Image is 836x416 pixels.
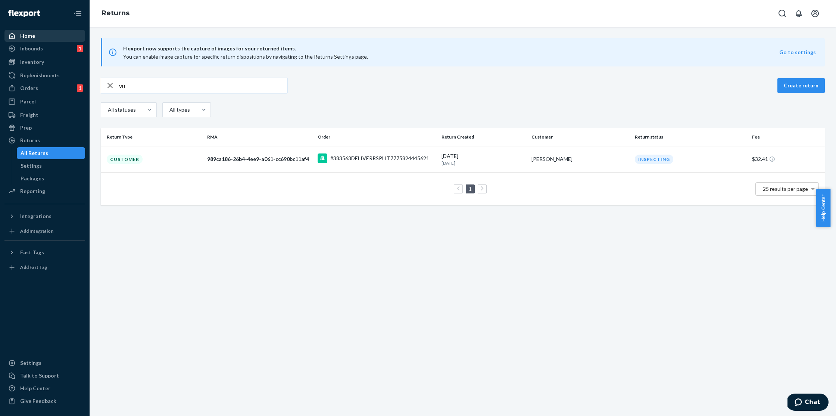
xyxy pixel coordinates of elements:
div: [PERSON_NAME] [531,155,629,163]
th: Return status [632,128,749,146]
div: Give Feedback [20,397,56,405]
div: Orders [20,84,38,92]
button: Close Navigation [70,6,85,21]
div: Integrations [20,212,52,220]
button: Go to settings [779,49,816,56]
p: [DATE] [442,160,525,166]
div: Settings [20,359,41,367]
div: Settings [21,162,42,170]
div: All types [169,106,189,114]
a: Returns [102,9,130,17]
div: [DATE] [442,152,525,166]
a: Orders1 [4,82,85,94]
div: Parcel [20,98,36,105]
a: Inbounds1 [4,43,85,55]
a: Add Integration [4,225,85,237]
div: Add Fast Tag [20,264,47,270]
iframe: Opens a widget where you can chat to one of our agents [787,394,829,412]
div: Talk to Support [20,372,59,379]
input: Search returns by rma, id, tracking number [119,78,287,93]
div: All statuses [108,106,135,114]
span: Flexport now supports the capture of images for your returned items. [123,44,779,53]
div: Replenishments [20,72,60,79]
a: Home [4,30,85,42]
a: Inventory [4,56,85,68]
div: Inventory [20,58,44,66]
div: All Returns [21,149,48,157]
div: Home [20,32,35,40]
button: Integrations [4,210,85,222]
div: Fast Tags [20,249,44,256]
button: Open Search Box [775,6,790,21]
th: Customer [528,128,632,146]
button: Help Center [816,189,830,227]
div: Freight [20,111,38,119]
div: 1 [77,84,83,92]
a: Settings [4,357,85,369]
a: Freight [4,109,85,121]
button: Talk to Support [4,370,85,382]
a: Page 1 is your current page [467,186,473,192]
div: Inbounds [20,45,43,52]
a: Reporting [4,185,85,197]
th: Fee [749,128,825,146]
div: Returns [20,137,40,144]
th: Return Type [101,128,204,146]
div: Reporting [20,187,45,195]
div: 989ca186-26b4-4ee9-a061-cc690bc11af4 [207,155,312,163]
ol: breadcrumbs [96,3,135,24]
a: Returns [4,134,85,146]
span: You can enable image capture for specific return dispositions by navigating to the Returns Settin... [123,53,368,60]
div: 1 [77,45,83,52]
div: Add Integration [20,228,53,234]
a: Settings [17,160,85,172]
a: Replenishments [4,69,85,81]
img: Flexport logo [8,10,40,17]
div: Packages [21,175,44,182]
a: Packages [17,173,85,184]
a: Add Fast Tag [4,261,85,273]
th: Order [315,128,439,146]
div: Help Center [20,385,50,392]
button: Open notifications [791,6,806,21]
div: Prep [20,124,32,131]
button: Open account menu [808,6,823,21]
a: Help Center [4,382,85,394]
div: #383563DELIVERRSPLIT7775824445621 [330,155,429,162]
th: Return Created [439,128,528,146]
button: Create return [777,78,825,93]
a: Parcel [4,96,85,108]
button: Give Feedback [4,395,85,407]
div: Inspecting [635,155,673,164]
button: Fast Tags [4,246,85,258]
span: 25 results per page [763,186,808,192]
a: Prep [4,122,85,134]
td: $32.41 [749,146,825,172]
a: All Returns [17,147,85,159]
div: Customer [107,155,143,164]
th: RMA [204,128,315,146]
